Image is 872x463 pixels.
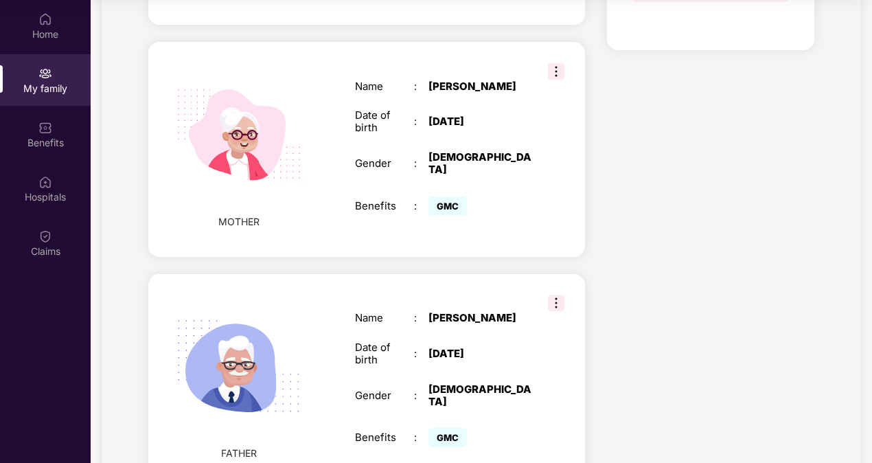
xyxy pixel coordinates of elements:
[38,229,52,243] img: svg+xml;base64,PHN2ZyBpZD0iQ2xhaW0iIHhtbG5zPSJodHRwOi8vd3d3LnczLm9yZy8yMDAwL3N2ZyIgd2lkdGg9IjIwIi...
[160,56,319,214] img: svg+xml;base64,PHN2ZyB4bWxucz0iaHR0cDovL3d3dy53My5vcmcvMjAwMC9zdmciIHdpZHRoPSIyMjQiIGhlaWdodD0iMT...
[414,431,428,444] div: :
[414,80,428,93] div: :
[428,151,531,176] div: [DEMOGRAPHIC_DATA]
[428,428,467,447] span: GMC
[218,214,260,229] span: MOTHER
[414,348,428,360] div: :
[38,67,52,80] img: svg+xml;base64,PHN2ZyB3aWR0aD0iMjAiIGhlaWdodD0iMjAiIHZpZXdCb3g9IjAgMCAyMCAyMCIgZmlsbD0ibm9uZSIgeG...
[428,115,531,128] div: [DATE]
[414,157,428,170] div: :
[160,288,319,447] img: svg+xml;base64,PHN2ZyB4bWxucz0iaHR0cDovL3d3dy53My5vcmcvMjAwMC9zdmciIHhtbG5zOnhsaW5rPSJodHRwOi8vd3...
[355,312,414,324] div: Name
[428,348,531,360] div: [DATE]
[38,175,52,189] img: svg+xml;base64,PHN2ZyBpZD0iSG9zcGl0YWxzIiB4bWxucz0iaHR0cDovL3d3dy53My5vcmcvMjAwMC9zdmciIHdpZHRoPS...
[355,389,414,402] div: Gender
[355,431,414,444] div: Benefits
[38,121,52,135] img: svg+xml;base64,PHN2ZyBpZD0iQmVuZWZpdHMiIHhtbG5zPSJodHRwOi8vd3d3LnczLm9yZy8yMDAwL3N2ZyIgd2lkdGg9Ij...
[414,115,428,128] div: :
[414,312,428,324] div: :
[221,446,257,461] span: FATHER
[355,80,414,93] div: Name
[548,63,564,80] img: svg+xml;base64,PHN2ZyB3aWR0aD0iMzIiIGhlaWdodD0iMzIiIHZpZXdCb3g9IjAgMCAzMiAzMiIgZmlsbD0ibm9uZSIgeG...
[428,312,531,324] div: [PERSON_NAME]
[355,157,414,170] div: Gender
[355,109,414,134] div: Date of birth
[548,295,564,311] img: svg+xml;base64,PHN2ZyB3aWR0aD0iMzIiIGhlaWdodD0iMzIiIHZpZXdCb3g9IjAgMCAzMiAzMiIgZmlsbD0ibm9uZSIgeG...
[428,196,467,216] span: GMC
[355,341,414,366] div: Date of birth
[414,389,428,402] div: :
[38,12,52,26] img: svg+xml;base64,PHN2ZyBpZD0iSG9tZSIgeG1sbnM9Imh0dHA6Ly93d3cudzMub3JnLzIwMDAvc3ZnIiB3aWR0aD0iMjAiIG...
[428,80,531,93] div: [PERSON_NAME]
[414,200,428,212] div: :
[428,383,531,408] div: [DEMOGRAPHIC_DATA]
[355,200,414,212] div: Benefits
